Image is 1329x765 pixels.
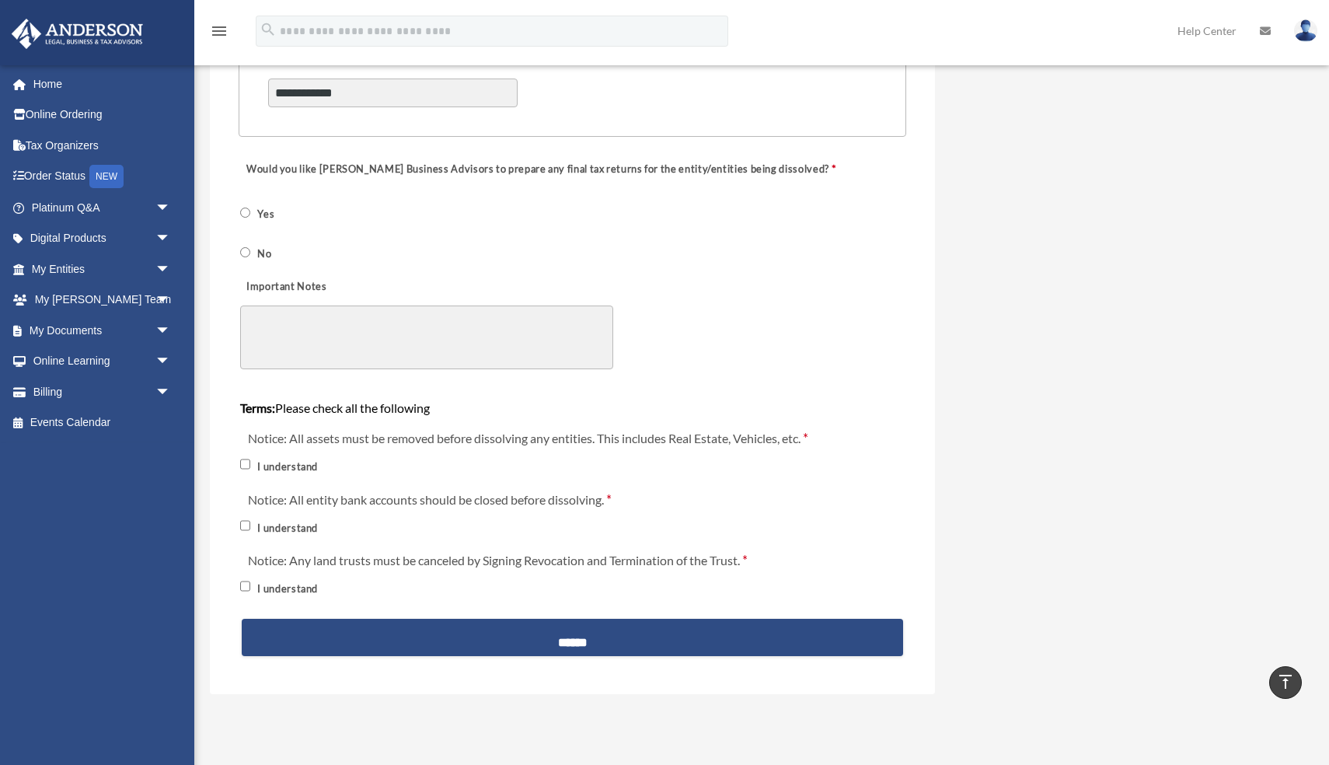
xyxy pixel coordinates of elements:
a: Order StatusNEW [11,161,194,193]
div: NEW [89,165,124,188]
span: arrow_drop_down [155,315,187,347]
label: Important Notes [240,277,396,299]
span: arrow_drop_down [155,285,187,316]
a: vertical_align_top [1269,666,1302,699]
a: Digital Productsarrow_drop_down [11,223,194,254]
a: Events Calendar [11,407,194,438]
i: vertical_align_top [1276,672,1295,691]
a: Platinum Q&Aarrow_drop_down [11,192,194,223]
div: Notice: Any land trusts must be canceled by Signing Revocation and Termination of the Trust. requ... [239,542,906,603]
a: Online Learningarrow_drop_down [11,346,194,377]
label: Notice: All entity bank accounts should be closed before dissolving. required [240,488,616,510]
label: I understand [253,521,323,536]
label: No [253,246,277,261]
div: Please check all the following [240,379,905,418]
span: arrow_drop_down [155,346,187,378]
a: menu [210,27,228,40]
img: Anderson Advisors Platinum Portal [7,19,148,49]
a: My Documentsarrow_drop_down [11,315,194,346]
div: Notice: All assets must be removed before dissolving any entities. This includes Real Estate, Veh... [239,420,906,481]
a: Online Ordering [11,100,194,131]
label: Notice: Any land trusts must be canceled by Signing Revocation and Termination of the Trust. requ... [240,550,752,571]
i: menu [210,22,228,40]
a: My [PERSON_NAME] Teamarrow_drop_down [11,285,194,316]
a: Tax Organizers [11,130,194,161]
span: arrow_drop_down [155,253,187,285]
a: Home [11,68,194,100]
label: Would you like [PERSON_NAME] Business Advisors to prepare any final tax returns for the entity/en... [240,158,841,180]
label: Yes [253,208,281,222]
a: Billingarrow_drop_down [11,376,194,407]
a: My Entitiesarrow_drop_down [11,253,194,285]
span: arrow_drop_down [155,223,187,255]
label: Notice: All assets must be removed before dissolving any entities. This includes Real Estate, Veh... [240,428,812,449]
b: Terms: [240,400,275,415]
label: I understand [253,460,323,475]
label: I understand [253,582,323,597]
i: search [260,21,277,38]
span: arrow_drop_down [155,192,187,224]
img: User Pic [1294,19,1317,42]
div: Notice: All entity bank accounts should be closed before dissolving. required [239,480,906,542]
span: arrow_drop_down [155,376,187,408]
